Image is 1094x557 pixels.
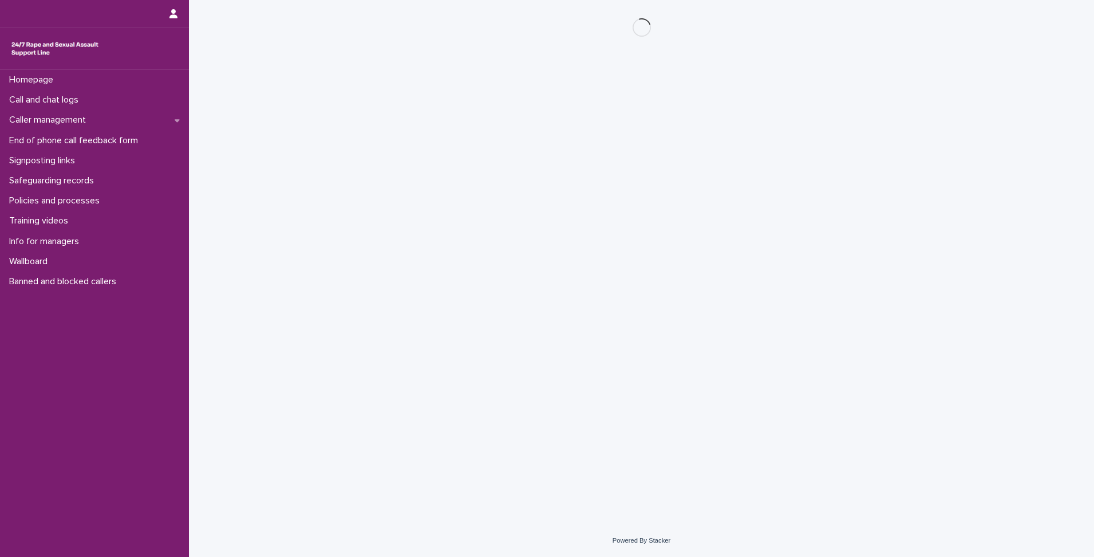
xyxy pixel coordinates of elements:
[5,276,125,287] p: Banned and blocked callers
[613,537,670,544] a: Powered By Stacker
[5,236,88,247] p: Info for managers
[5,135,147,146] p: End of phone call feedback form
[5,74,62,85] p: Homepage
[5,215,77,226] p: Training videos
[9,37,101,60] img: rhQMoQhaT3yELyF149Cw
[5,115,95,125] p: Caller management
[5,95,88,105] p: Call and chat logs
[5,195,109,206] p: Policies and processes
[5,256,57,267] p: Wallboard
[5,155,84,166] p: Signposting links
[5,175,103,186] p: Safeguarding records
